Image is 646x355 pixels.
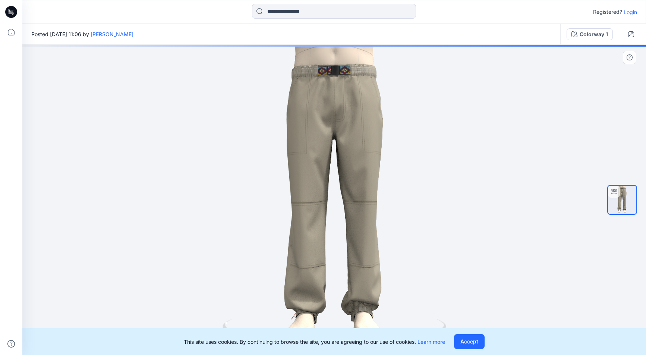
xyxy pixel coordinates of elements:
a: [PERSON_NAME] [91,31,133,37]
a: Learn more [417,339,445,345]
span: Posted [DATE] 11:06 by [31,30,133,38]
button: Colorway 1 [567,28,613,40]
img: turntable-06-10-2025-15:07:09 [608,186,636,214]
p: Registered? [593,7,622,16]
p: This site uses cookies. By continuing to browse the site, you are agreeing to our use of cookies. [184,338,445,346]
div: Colorway 1 [580,30,608,38]
button: Accept [454,334,485,349]
p: Login [624,8,637,16]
